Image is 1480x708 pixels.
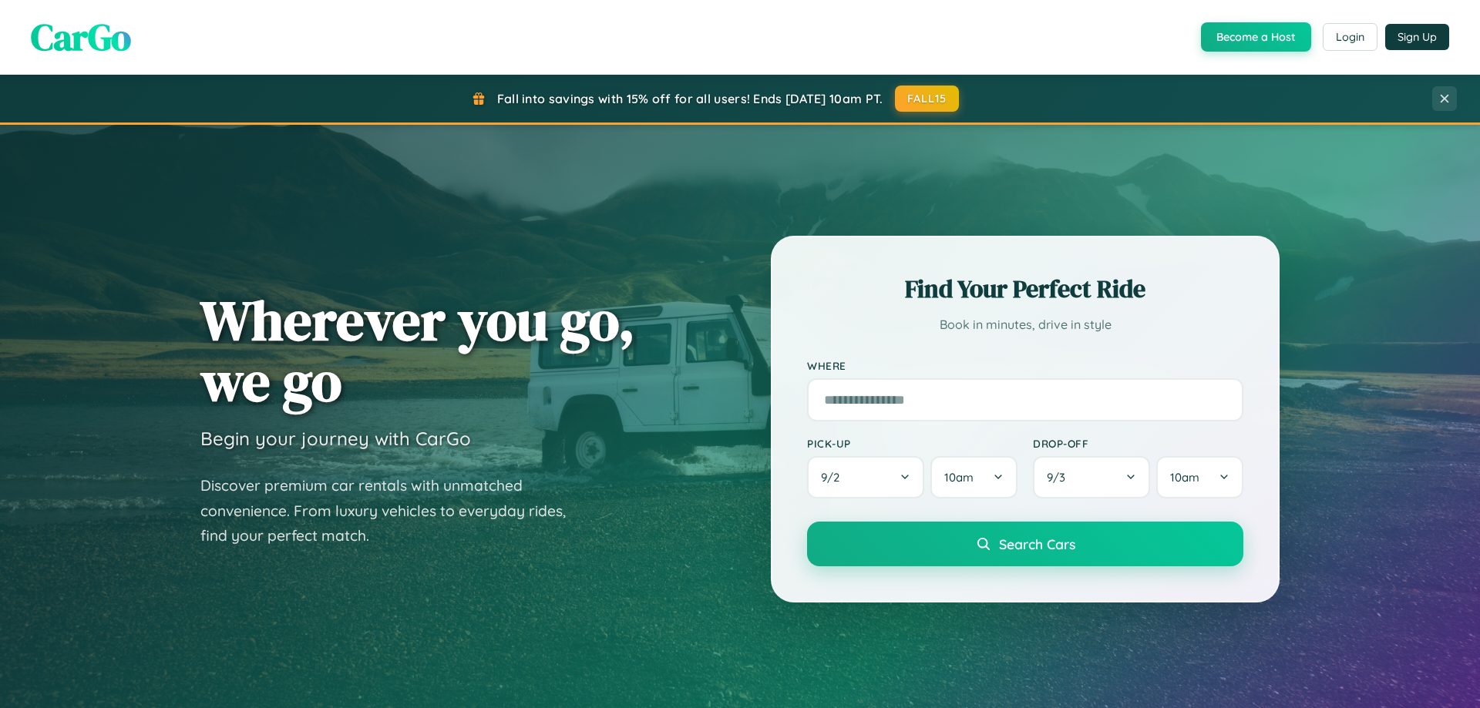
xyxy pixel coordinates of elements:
[1323,23,1377,51] button: Login
[944,470,974,485] span: 10am
[1201,22,1311,52] button: Become a Host
[807,456,924,498] button: 9/2
[807,437,1017,450] label: Pick-up
[1385,24,1449,50] button: Sign Up
[1033,437,1243,450] label: Drop-off
[807,272,1243,306] h2: Find Your Perfect Ride
[200,427,471,450] h3: Begin your journey with CarGo
[31,12,131,62] span: CarGo
[807,359,1243,372] label: Where
[930,456,1017,498] button: 10am
[807,522,1243,566] button: Search Cars
[200,473,586,549] p: Discover premium car rentals with unmatched convenience. From luxury vehicles to everyday rides, ...
[1033,456,1150,498] button: 9/3
[497,91,883,106] span: Fall into savings with 15% off for all users! Ends [DATE] 10am PT.
[999,535,1075,552] span: Search Cars
[1156,456,1243,498] button: 10am
[821,470,847,485] span: 9 / 2
[895,86,960,112] button: FALL15
[807,314,1243,336] p: Book in minutes, drive in style
[200,290,635,411] h1: Wherever you go, we go
[1047,470,1073,485] span: 9 / 3
[1170,470,1199,485] span: 10am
